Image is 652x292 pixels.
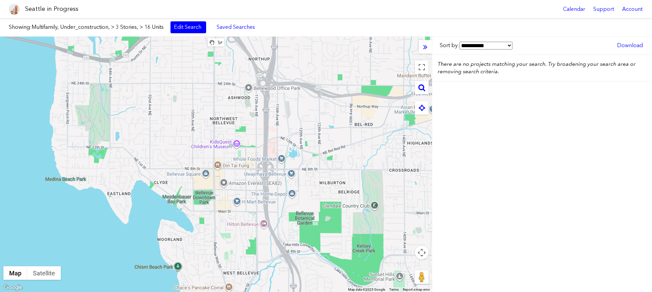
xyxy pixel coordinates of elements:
label: Showing: [9,23,164,31]
img: Google [2,283,24,292]
a: Open this area in Google Maps (opens a new window) [2,283,24,292]
button: Stop drawing [208,38,216,46]
label: Sort by: [440,42,512,50]
button: Drag Pegman onto the map to open Street View [415,270,429,284]
button: Show street map [3,266,27,280]
a: Terms [389,288,399,291]
span: Map data ©2025 Google [348,288,385,291]
button: Show satellite imagery [27,266,61,280]
h1: Seattle in Progress [25,5,78,13]
a: Report a map error [403,288,430,291]
a: Edit Search [170,21,206,33]
img: favicon-96x96.png [9,4,20,15]
button: Draw a shape [216,38,224,46]
a: Saved Searches [213,21,259,33]
span: Multifamily, Under_construction, > 3 Stories, > 16 Units [32,24,164,30]
button: Map camera controls [415,246,429,259]
a: Download [614,40,646,51]
button: Toggle fullscreen view [415,60,429,74]
select: Sort by: [459,42,512,50]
